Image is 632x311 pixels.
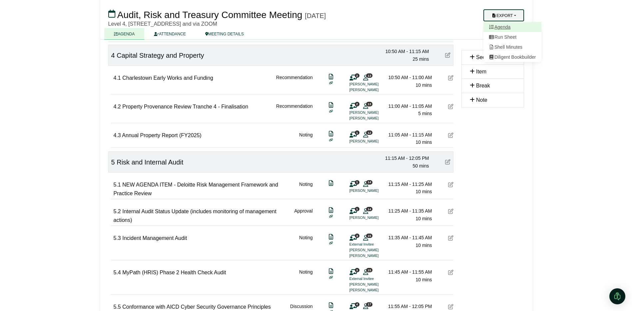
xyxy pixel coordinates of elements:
span: 4.2 [114,104,121,109]
span: Property Provenance Review Tranche 4 - Finalisation [122,104,248,109]
li: [PERSON_NAME] [349,87,399,93]
span: 10 mins [415,216,432,221]
span: 14 [366,180,372,185]
span: Internal Audit Status Update (includes monitoring of management actions) [114,209,277,223]
a: AGENDA [104,28,145,40]
span: Item [476,69,486,74]
div: 11:45 AM - 11:55 AM [385,268,432,276]
div: Noting [299,181,313,198]
li: [PERSON_NAME] [349,115,399,121]
li: [PERSON_NAME] [349,282,399,287]
li: [PERSON_NAME] [349,188,399,194]
span: Level 4, [STREET_ADDRESS] and via ZOOM [108,21,217,27]
div: 11:35 AM - 11:45 AM [385,234,432,241]
span: 4.1 [114,75,121,81]
span: Capital Strategy and Property [117,52,204,59]
div: [DATE] [305,12,326,20]
div: Recommendation [276,74,313,93]
div: Approval [294,207,313,224]
span: 5 [111,159,115,166]
span: Audit, Risk and Treasury Committee Meeting [117,10,303,20]
div: 11:15 AM - 11:25 AM [385,181,432,188]
div: 11:00 AM - 11:05 AM [385,102,432,110]
li: External Invitee [349,242,399,247]
span: 13 [366,73,372,78]
li: [PERSON_NAME] [349,247,399,253]
span: 5.5 [114,304,121,310]
a: Shell Minutes [483,42,541,52]
div: Noting [299,268,313,293]
span: 5 mins [418,111,432,116]
span: 10 mins [415,139,432,145]
a: Diligent Bookbuilder [483,52,541,62]
a: ATTENDANCE [144,28,195,40]
span: 10 mins [415,277,432,282]
li: [PERSON_NAME] [349,215,399,221]
button: Export [483,9,524,21]
span: Annual Property Report (FY2025) [122,132,201,138]
span: 12 [366,130,372,135]
span: 50 mins [412,163,429,169]
span: Incident Management Audit [122,235,187,241]
li: [PERSON_NAME] [349,81,399,87]
span: 1 [355,207,359,211]
span: Break [476,83,490,88]
div: Open Intercom Messenger [609,288,625,304]
span: 3 [355,234,359,238]
span: 10 mins [415,82,432,88]
span: 4 [111,52,115,59]
span: 1 [355,130,359,135]
span: NEW AGENDA ITEM - Deloitte Risk Management Framework and Practice Review [114,182,278,196]
span: 10 mins [415,189,432,194]
span: 10 mins [415,243,432,248]
a: Agenda [483,22,541,32]
span: 25 mins [412,56,429,62]
a: MEETING DETAILS [196,28,254,40]
span: 14 [366,207,372,211]
li: [PERSON_NAME] [349,287,399,293]
li: External Invitee [349,276,399,282]
span: 5.2 [114,209,121,214]
a: Run Sheet [483,32,541,42]
span: 1 [355,180,359,185]
span: MyPath (HRIS) Phase 2 Health Check Audit [122,270,226,275]
li: [PERSON_NAME] [349,253,399,259]
span: 5.1 [114,182,121,188]
span: 15 [366,268,372,272]
div: Noting [299,234,313,259]
div: 11:15 AM - 12:05 PM [382,154,429,162]
span: 2 [355,102,359,106]
div: 11:05 AM - 11:15 AM [385,131,432,138]
span: Charlestown Early Works and Funding [122,75,213,81]
div: 11:25 AM - 11:35 AM [385,207,432,215]
span: Risk and Internal Audit [117,159,183,166]
li: [PERSON_NAME] [349,110,399,115]
li: [PERSON_NAME] [349,138,399,144]
span: 4.3 [114,132,121,138]
span: 5.4 [114,270,121,275]
span: 4 [355,302,359,307]
span: Note [476,97,487,103]
span: 3 [355,268,359,272]
span: 2 [355,73,359,78]
div: Noting [299,131,313,146]
span: 13 [366,102,372,106]
div: 11:55 AM - 12:05 PM [385,303,432,310]
div: 10:50 AM - 11:15 AM [382,48,429,55]
span: 17 [366,302,372,307]
span: 5.3 [114,235,121,241]
span: 15 [366,234,372,238]
div: 10:50 AM - 11:00 AM [385,74,432,81]
div: Recommendation [276,102,313,121]
span: Section [476,54,494,60]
